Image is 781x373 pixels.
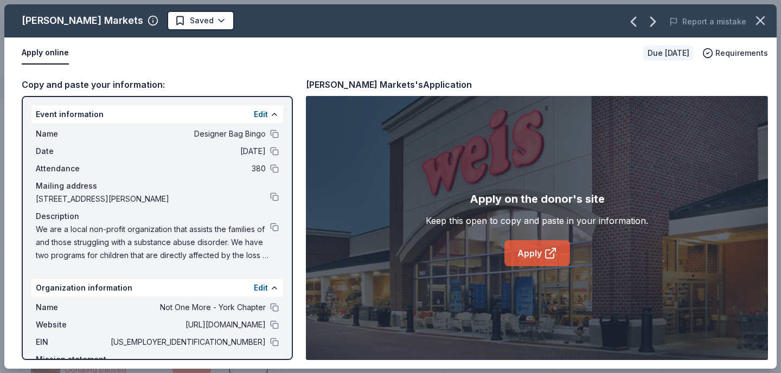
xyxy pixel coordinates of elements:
span: Name [36,301,108,314]
span: [DATE] [108,145,266,158]
button: Apply online [22,42,69,65]
span: EIN [36,336,108,349]
span: Attendance [36,162,108,175]
button: Saved [167,11,234,30]
a: Apply [504,240,570,266]
button: Edit [254,108,268,121]
span: Website [36,318,108,331]
span: Name [36,127,108,140]
div: Copy and paste your information: [22,78,293,92]
button: Requirements [702,47,768,60]
span: Not One More - York Chapter [108,301,266,314]
div: Mission statement [36,353,279,366]
span: Date [36,145,108,158]
button: Edit [254,281,268,294]
span: Designer Bag Bingo [108,127,266,140]
div: [PERSON_NAME] Markets [22,12,143,29]
span: [STREET_ADDRESS][PERSON_NAME] [36,192,270,205]
span: Requirements [715,47,768,60]
div: Organization information [31,279,283,297]
div: Due [DATE] [643,46,694,61]
span: [US_EMPLOYER_IDENTIFICATION_NUMBER] [108,336,266,349]
div: [PERSON_NAME] Markets's Application [306,78,472,92]
div: Event information [31,106,283,123]
span: Saved [190,14,214,27]
div: Description [36,210,279,223]
span: 380 [108,162,266,175]
div: Apply on the donor's site [470,190,605,208]
span: [URL][DOMAIN_NAME] [108,318,266,331]
button: Report a mistake [669,15,746,28]
span: We are a local non-profit organization that assists the families of and those struggling with a s... [36,223,270,262]
div: Keep this open to copy and paste in your information. [426,214,648,227]
div: Mailing address [36,179,279,192]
